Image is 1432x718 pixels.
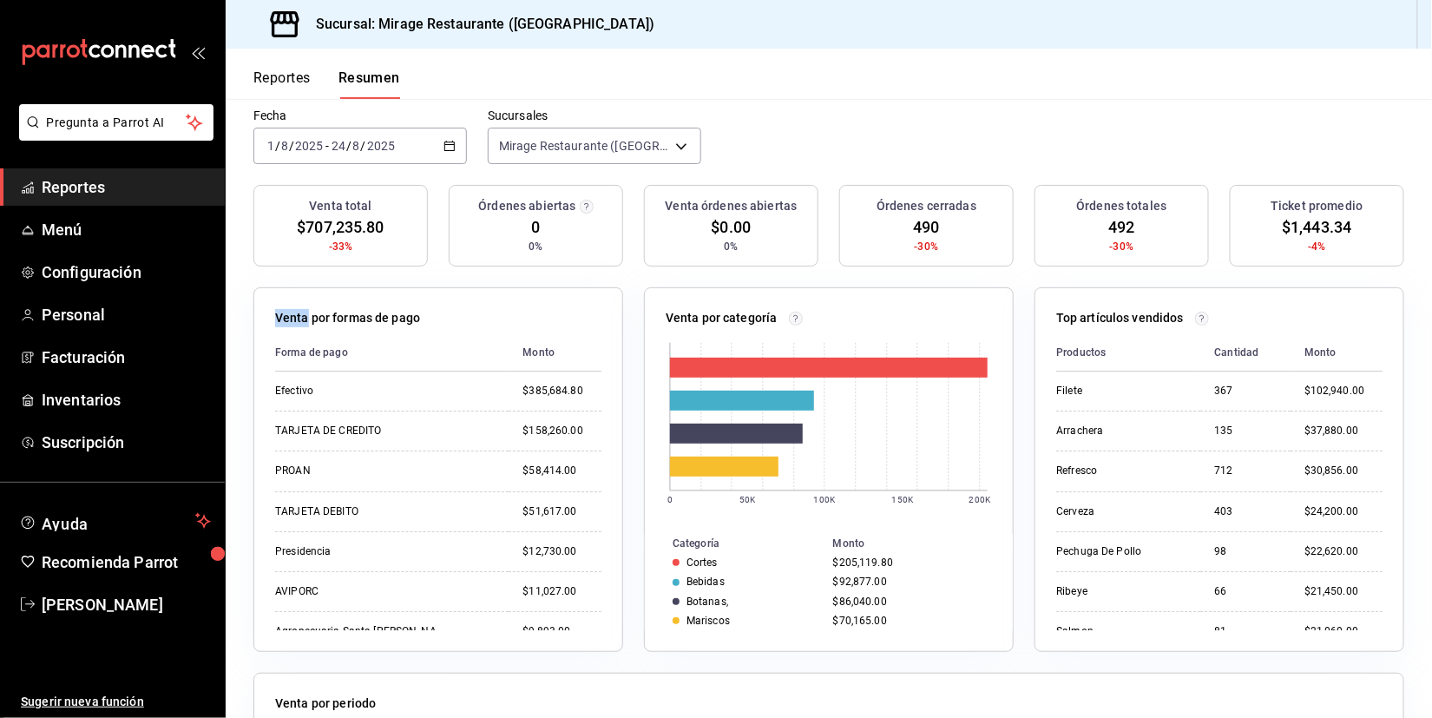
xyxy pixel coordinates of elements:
span: / [275,139,280,153]
span: Configuración [42,260,211,284]
th: Monto [1291,334,1383,372]
div: Botanas, [686,596,728,608]
h3: Sucursal: Mirage Restaurante ([GEOGRAPHIC_DATA]) [302,14,654,35]
div: $21,450.00 [1304,584,1383,599]
div: $11,027.00 [522,584,601,599]
span: Mirage Restaurante ([GEOGRAPHIC_DATA]) [499,137,669,155]
div: Refresco [1056,464,1186,478]
p: Venta por categoría [666,309,778,327]
span: $1,443.34 [1282,215,1351,239]
span: -4% [1308,239,1325,254]
span: 0% [529,239,542,254]
h3: Órdenes cerradas [877,197,976,215]
input: -- [266,139,275,153]
div: $37,880.00 [1304,424,1383,438]
span: Facturación [42,346,211,369]
p: Top artículos vendidos [1056,309,1184,327]
div: navigation tabs [253,69,400,99]
div: 98 [1214,544,1276,559]
span: -30% [915,239,939,254]
div: 712 [1214,464,1276,478]
text: 50K [739,495,756,504]
input: ---- [294,139,324,153]
div: Cortes [686,557,718,569]
div: Ribeye [1056,584,1186,599]
div: $102,940.00 [1304,384,1383,399]
div: $385,684.80 [522,384,601,399]
div: Presidencia [275,544,449,559]
span: / [289,139,294,153]
span: $0.00 [712,215,752,239]
div: $30,856.00 [1304,464,1383,478]
input: ---- [366,139,396,153]
button: Resumen [338,69,400,99]
span: Suscripción [42,431,211,454]
a: Pregunta a Parrot AI [12,126,213,144]
div: $12,730.00 [522,544,601,559]
span: Pregunta a Parrot AI [47,114,187,132]
span: Inventarios [42,388,211,412]
div: Agropecuaria Santa [PERSON_NAME] [275,624,449,639]
div: TARJETA DEBITO [275,504,449,519]
div: $70,165.00 [833,615,985,627]
div: AVIPORC [275,584,449,599]
h3: Ticket promedio [1271,197,1363,215]
div: $92,877.00 [833,576,985,588]
th: Cantidad [1200,334,1290,372]
span: Menú [42,218,211,241]
th: Forma de pago [275,334,509,372]
div: Bebidas [686,576,725,588]
input: -- [331,139,346,153]
div: $86,040.00 [833,596,985,608]
span: [PERSON_NAME] [42,593,211,616]
th: Monto [509,334,601,372]
div: $205,119.80 [833,557,985,569]
p: Venta por formas de pago [275,309,420,327]
div: Pechuga De Pollo [1056,544,1186,559]
text: 200K [969,495,991,504]
div: $24,200.00 [1304,504,1383,519]
button: Pregunta a Parrot AI [19,104,213,141]
span: $707,235.80 [297,215,384,239]
div: TARJETA DE CREDITO [275,424,449,438]
div: $158,260.00 [522,424,601,438]
text: 150K [892,495,914,504]
div: Efectivo [275,384,449,399]
label: Sucursales [488,110,701,122]
th: Monto [826,534,1013,553]
span: Personal [42,303,211,326]
button: Reportes [253,69,311,99]
div: 403 [1214,504,1276,519]
div: Cerveza [1056,504,1186,519]
span: -33% [329,239,353,254]
h3: Venta total [309,197,371,215]
div: Salmon [1056,624,1186,639]
div: 81 [1214,624,1276,639]
text: 100K [814,495,836,504]
input: -- [280,139,289,153]
div: Mariscos [686,615,730,627]
h3: Órdenes abiertas [478,197,575,215]
span: -30% [1110,239,1134,254]
button: open_drawer_menu [191,45,205,59]
span: / [361,139,366,153]
div: $58,414.00 [522,464,601,478]
div: 367 [1214,384,1276,399]
h3: Venta órdenes abiertas [666,197,798,215]
div: 135 [1214,424,1276,438]
text: 0 [667,495,673,504]
span: 492 [1108,215,1134,239]
span: / [346,139,351,153]
span: 0% [724,239,738,254]
div: $51,617.00 [522,504,601,519]
span: - [325,139,329,153]
h3: Órdenes totales [1077,197,1167,215]
div: $22,620.00 [1304,544,1383,559]
div: $9,893.00 [522,624,601,639]
div: $21,060.00 [1304,624,1383,639]
th: Productos [1056,334,1200,372]
div: PROAN [275,464,449,478]
label: Fecha [253,110,467,122]
span: Reportes [42,175,211,199]
span: Recomienda Parrot [42,550,211,574]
